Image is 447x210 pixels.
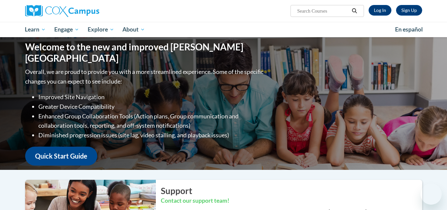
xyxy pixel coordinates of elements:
[118,22,149,37] a: About
[25,26,46,34] span: Learn
[25,67,265,86] p: Overall, we are proud to provide you with a more streamlined experience. Some of the specific cha...
[161,185,422,197] h2: Support
[296,7,349,15] input: Search Courses
[38,111,265,131] li: Enhanced Group Collaboration Tools (Action plans, Group communication and collaboration tools, re...
[395,26,423,33] span: En español
[38,130,265,140] li: Diminished progression issues (site lag, video stalling, and playback issues)
[391,23,427,36] a: En español
[38,102,265,111] li: Greater Device Compatibility
[369,5,391,16] a: Log In
[15,22,432,37] div: Main menu
[54,26,79,34] span: Engage
[25,41,265,64] h1: Welcome to the new and improved [PERSON_NAME][GEOGRAPHIC_DATA]
[25,5,151,17] a: Cox Campus
[25,5,99,17] img: Cox Campus
[88,26,114,34] span: Explore
[83,22,118,37] a: Explore
[21,22,50,37] a: Learn
[122,26,145,34] span: About
[38,92,265,102] li: Improved Site Navigation
[396,5,422,16] a: Register
[421,183,442,205] iframe: Button to launch messaging window
[349,7,359,15] button: Search
[161,197,422,205] h3: Contact our support team!
[25,147,97,166] a: Quick Start Guide
[50,22,83,37] a: Engage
